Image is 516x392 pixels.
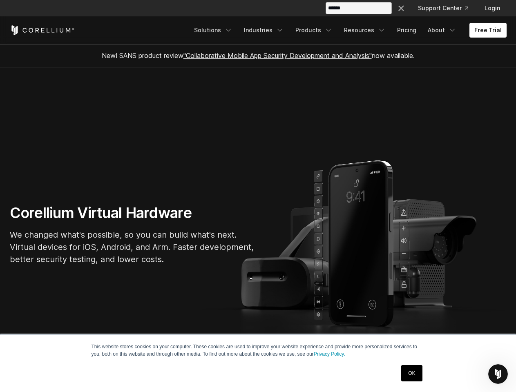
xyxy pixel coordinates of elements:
[10,229,255,265] p: We changed what's possible, so you can build what's next. Virtual devices for iOS, Android, and A...
[401,365,422,381] a: OK
[189,23,507,38] div: Navigation Menu
[189,23,237,38] a: Solutions
[387,1,507,16] div: Navigation Menu
[102,51,415,60] span: New! SANS product review now available.
[478,1,507,16] a: Login
[290,23,337,38] a: Products
[314,351,345,357] a: Privacy Policy.
[469,23,507,38] a: Free Trial
[392,23,421,38] a: Pricing
[393,1,408,16] button: Search
[10,204,255,222] h1: Corellium Virtual Hardware
[488,364,508,384] iframe: Intercom live chat
[92,343,425,358] p: This website stores cookies on your computer. These cookies are used to improve your website expe...
[183,51,372,60] a: "Collaborative Mobile App Security Development and Analysis"
[10,25,75,35] a: Corellium Home
[411,1,475,16] a: Support Center
[397,1,405,13] div: ×
[239,23,289,38] a: Industries
[339,23,391,38] a: Resources
[423,23,461,38] a: About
